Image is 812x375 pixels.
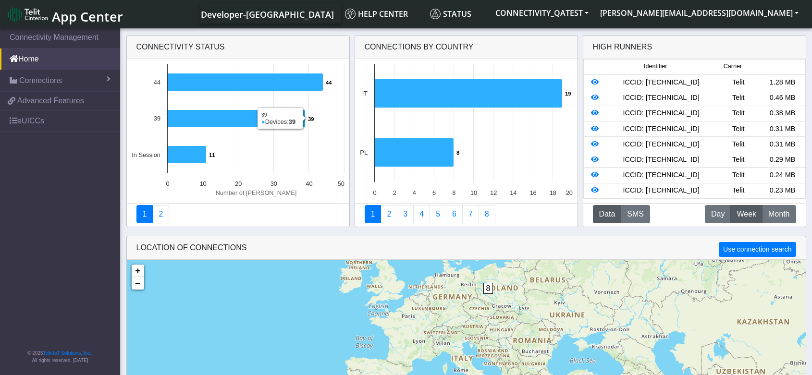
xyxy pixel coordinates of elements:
span: Advanced Features [17,95,84,107]
span: 8 [483,283,493,294]
text: 44 [153,79,160,86]
div: Telit [716,170,761,181]
a: Usage by Carrier [430,205,446,223]
div: ICCID: [TECHNICAL_ID] [606,155,716,165]
div: 0.38 MB [761,108,805,119]
a: Telit IoT Solutions, Inc. [43,351,91,356]
a: Zero Session [462,205,479,223]
div: ICCID: [TECHNICAL_ID] [606,77,716,88]
a: Status [426,4,490,24]
a: Zoom in [132,265,144,277]
text: 10 [470,189,477,196]
span: Connections [19,75,62,86]
a: Connections By Carrier [413,205,430,223]
div: ICCID: [TECHNICAL_ID] [606,170,716,181]
span: App Center [52,8,123,25]
div: ICCID: [TECHNICAL_ID] [606,185,716,196]
button: Use connection search [719,242,796,257]
div: Connectivity status [127,36,349,59]
text: 4 [412,189,416,196]
text: PL [360,149,368,156]
div: Telit [716,77,761,88]
text: 44 [326,80,332,85]
button: Day [705,205,731,223]
text: 11 [209,152,215,158]
a: 14 Days Trend [446,205,463,223]
span: Month [768,208,789,220]
div: Telit [716,155,761,165]
text: In Session [132,151,160,158]
a: Connectivity status [136,205,153,223]
span: Help center [345,9,408,19]
text: 2 [393,189,396,196]
div: ICCID: [TECHNICAL_ID] [606,139,716,150]
text: 6 [432,189,436,196]
text: 18 [549,189,556,196]
text: 19 [565,91,571,97]
text: 12 [490,189,497,196]
span: Status [430,9,471,19]
text: 16 [529,189,536,196]
text: 10 [199,180,206,187]
div: Connections By Country [355,36,578,59]
img: status.svg [430,9,441,19]
div: Telit [716,93,761,103]
div: 0.46 MB [761,93,805,103]
a: Zoom out [132,277,144,290]
div: Telit [716,108,761,119]
div: 1.28 MB [761,77,805,88]
div: High Runners [593,41,652,53]
div: Telit [716,124,761,134]
text: 40 [306,180,312,187]
div: 0.29 MB [761,155,805,165]
div: ICCID: [TECHNICAL_ID] [606,124,716,134]
div: 0.24 MB [761,170,805,181]
text: 39 [308,116,314,122]
img: logo-telit-cinterion-gw-new.png [8,7,48,22]
text: IT [362,90,368,97]
text: Number of [PERSON_NAME] [215,189,296,196]
a: Usage per Country [397,205,414,223]
a: Your current platform instance [200,4,333,24]
text: 20 [235,180,242,187]
text: 14 [510,189,517,196]
div: Telit [716,185,761,196]
div: Telit [716,139,761,150]
nav: Summary paging [136,205,340,223]
span: Week [737,208,756,220]
button: SMS [621,205,650,223]
text: 39 [153,115,160,122]
text: 50 [337,180,344,187]
div: 0.31 MB [761,139,805,150]
button: Month [762,205,796,223]
div: ICCID: [TECHNICAL_ID] [606,93,716,103]
a: Not Connected for 30 days [479,205,495,223]
span: Day [711,208,725,220]
img: knowledge.svg [345,9,356,19]
a: Help center [341,4,426,24]
text: 20 [566,189,572,196]
button: Data [593,205,622,223]
button: Week [730,205,763,223]
span: Developer-[GEOGRAPHIC_DATA] [201,9,334,20]
a: Carrier [381,205,397,223]
span: Identifier [644,62,667,71]
a: Deployment status [152,205,169,223]
div: LOCATION OF CONNECTIONS [127,236,806,260]
div: 0.23 MB [761,185,805,196]
text: 0 [166,180,169,187]
text: 8 [452,189,455,196]
nav: Summary paging [365,205,568,223]
div: ICCID: [TECHNICAL_ID] [606,108,716,119]
div: 0.31 MB [761,124,805,134]
a: App Center [8,4,122,24]
button: CONNECTIVITY_QATEST [490,4,594,22]
button: [PERSON_NAME][EMAIL_ADDRESS][DOMAIN_NAME] [594,4,804,22]
span: Carrier [724,62,742,71]
a: Connections By Country [365,205,381,223]
text: 0 [373,189,376,196]
text: 30 [270,180,277,187]
text: 8 [456,150,459,156]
